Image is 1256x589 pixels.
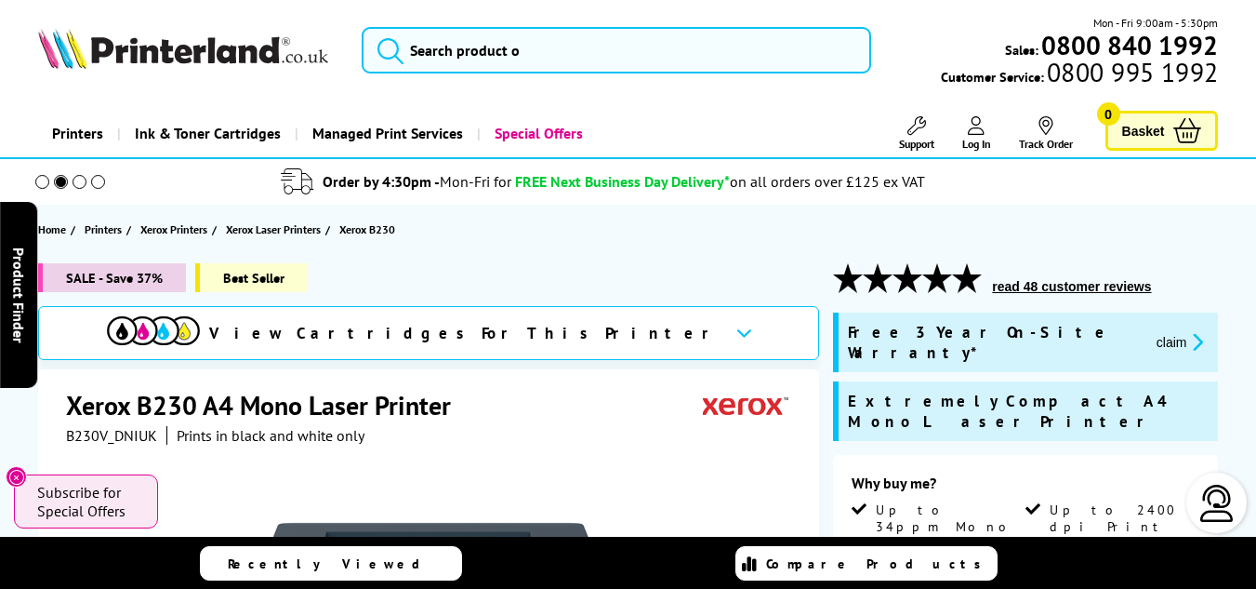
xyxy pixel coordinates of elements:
[38,28,339,73] a: Printerland Logo
[228,556,439,572] span: Recently Viewed
[515,172,730,191] span: FREE Next Business Day Delivery*
[135,110,281,157] span: Ink & Toner Cartridges
[38,263,186,292] span: SALE - Save 37%
[177,426,364,445] i: Prints in black and white only
[85,220,122,239] span: Printers
[730,172,925,191] div: on all orders over £125 ex VAT
[1041,28,1218,62] b: 0800 840 1992
[1093,14,1218,32] span: Mon - Fri 9:00am - 5:30pm
[703,388,788,422] img: Xerox
[323,172,511,191] span: Order by 4:30pm -
[9,247,28,342] span: Product Finder
[766,556,991,572] span: Compare Products
[1005,41,1038,59] span: Sales:
[1044,63,1218,81] span: 0800 995 1992
[848,391,1209,432] span: Extremely Compact A4 Mono Laser Printer
[1198,485,1236,522] img: user-headset-light.svg
[38,220,71,239] a: Home
[1097,102,1120,126] span: 0
[117,110,295,157] a: Ink & Toner Cartridges
[85,220,126,239] a: Printers
[38,28,328,69] img: Printerland Logo
[899,137,934,151] span: Support
[37,483,139,520] span: Subscribe for Special Offers
[848,322,1141,363] span: Free 3 Year On-Site Warranty*
[1019,116,1073,151] a: Track Order
[140,220,207,239] span: Xerox Printers
[876,502,1022,552] span: Up to 34ppm Mono Print
[962,116,991,151] a: Log In
[735,546,998,581] a: Compare Products
[962,137,991,151] span: Log In
[107,316,200,345] img: cmyk-icon.svg
[1122,118,1165,143] span: Basket
[477,110,597,157] a: Special Offers
[38,220,66,239] span: Home
[226,220,325,239] a: Xerox Laser Printers
[1038,36,1218,54] a: 0800 840 1992
[339,220,395,239] span: Xerox B230
[6,466,27,488] button: Close
[209,323,721,343] span: View Cartridges For This Printer
[200,546,462,581] a: Recently Viewed
[9,166,1197,198] li: modal_delivery
[362,27,871,74] input: Search product o
[1050,502,1196,535] span: Up to 2400 dpi Print
[226,220,321,239] span: Xerox Laser Printers
[195,263,308,292] span: Best Seller
[66,388,469,422] h1: Xerox B230 A4 Mono Laser Printer
[986,278,1157,295] button: read 48 customer reviews
[899,116,934,151] a: Support
[339,220,400,239] a: Xerox B230
[66,426,157,445] span: B230V_DNIUK
[295,110,477,157] a: Managed Print Services
[1151,331,1210,353] button: promo-description
[440,172,511,191] span: Mon-Fri for
[140,220,212,239] a: Xerox Printers
[1105,111,1219,151] a: Basket 0
[852,474,1199,502] div: Why buy me?
[38,110,117,157] a: Printers
[941,63,1218,86] span: Customer Service:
